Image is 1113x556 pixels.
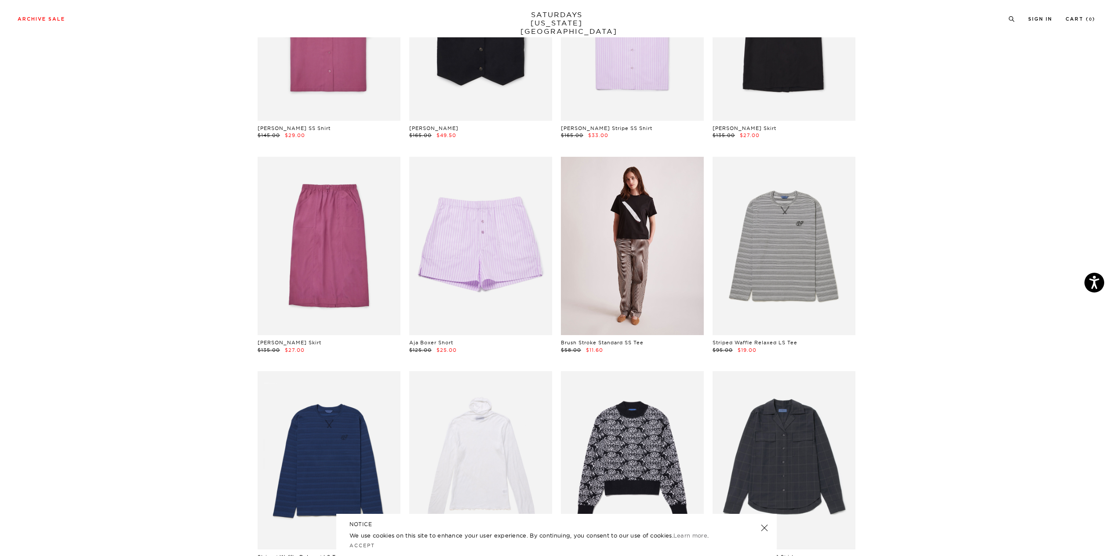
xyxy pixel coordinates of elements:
[561,339,644,346] a: Brush Stroke Standard SS Tee
[561,132,583,138] span: $165.00
[1089,18,1092,22] small: 0
[409,339,453,346] a: Aja Boxer Short
[285,347,305,353] span: $27.00
[1066,17,1095,22] a: Cart (0)
[409,347,432,353] span: $125.00
[349,542,375,549] a: Accept
[258,125,331,131] a: [PERSON_NAME] SS Shirt
[285,132,305,138] span: $29.00
[349,531,732,540] p: We use cookies on this site to enhance your user experience. By continuing, you consent to our us...
[1028,17,1052,22] a: Sign In
[713,339,797,346] a: Striped Waffle Relaxed LS Tee
[586,347,603,353] span: $11.60
[740,132,760,138] span: $27.00
[713,132,735,138] span: $135.00
[436,132,456,138] span: $49.50
[409,125,458,131] a: [PERSON_NAME]
[349,520,764,528] h5: NOTICE
[588,132,608,138] span: $33.00
[18,17,65,22] a: Archive Sale
[738,347,757,353] span: $19.00
[436,347,457,353] span: $25.00
[713,125,776,131] a: [PERSON_NAME] Skirt
[258,347,280,353] span: $135.00
[561,125,652,131] a: [PERSON_NAME] Stripe SS Shirt
[409,132,432,138] span: $165.00
[258,132,280,138] span: $145.00
[258,339,321,346] a: [PERSON_NAME] Skirt
[713,347,733,353] span: $95.00
[673,532,707,539] a: Learn more
[520,11,593,36] a: SATURDAYS[US_STATE][GEOGRAPHIC_DATA]
[561,347,581,353] span: $58.00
